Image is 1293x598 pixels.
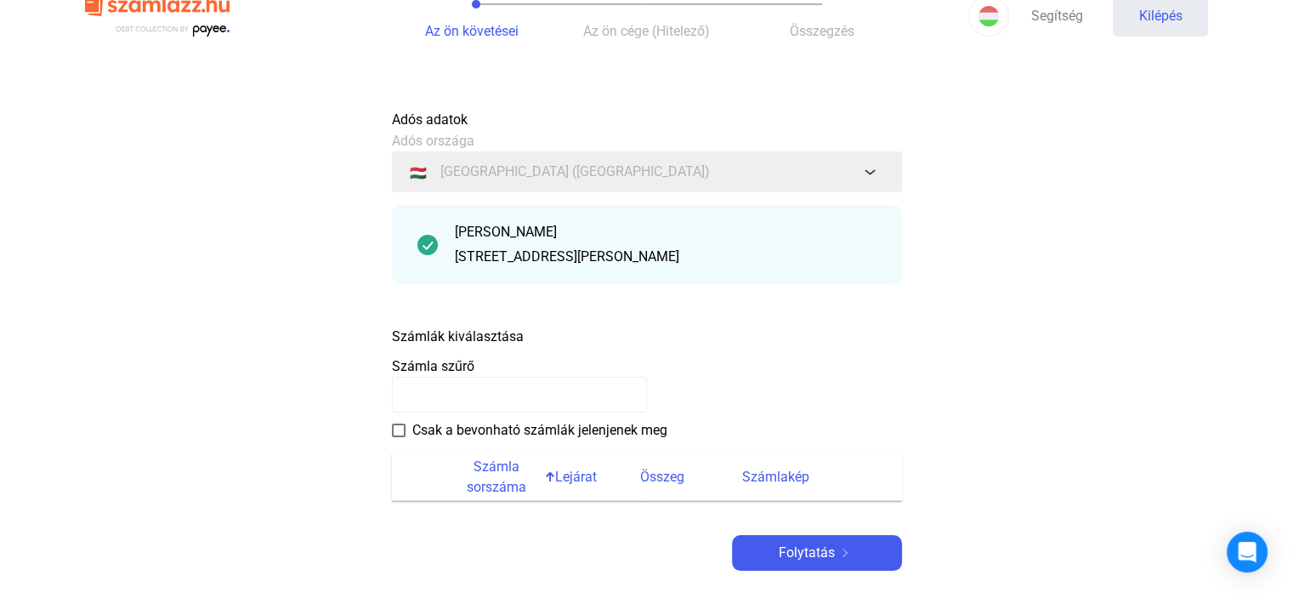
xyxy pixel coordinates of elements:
[640,469,684,485] font: Összeg
[1139,8,1182,24] font: Kilépés
[742,469,809,485] font: Számlakép
[410,165,427,181] font: 🇭🇺
[417,235,438,255] img: pipa-sötétebb-zöld-kör
[555,469,597,485] font: Lejárat
[392,133,474,149] font: Adós országa
[425,23,519,39] font: Az ön követései
[455,248,679,265] font: [STREET_ADDRESS][PERSON_NAME]
[583,23,710,39] font: Az ön cége (Hitelező)
[392,111,468,128] font: Adós adatok
[742,467,882,487] div: Számlakép
[412,422,667,438] font: Csak a bevonható számlák jelenjenek meg
[732,535,902,571] button: Folytatásjobbra nyíl-fehér
[392,151,902,192] button: 🇭🇺[GEOGRAPHIC_DATA] ([GEOGRAPHIC_DATA])
[978,6,999,26] img: HU
[555,467,640,487] div: Lejárat
[392,328,524,345] font: Számlák kiválasztása
[1227,532,1267,572] div: Open Intercom Messenger
[1031,8,1083,24] font: Segítség
[392,358,474,374] font: Számla szűrő
[779,544,835,561] font: Folytatás
[467,458,526,495] font: Számla sorszáma
[640,467,742,487] div: Összeg
[835,549,855,557] img: jobbra nyíl-fehér
[453,457,555,498] div: Számla sorszáma
[440,163,710,179] font: [GEOGRAPHIC_DATA] ([GEOGRAPHIC_DATA])
[790,23,854,39] font: Összegzés
[455,224,557,240] font: [PERSON_NAME]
